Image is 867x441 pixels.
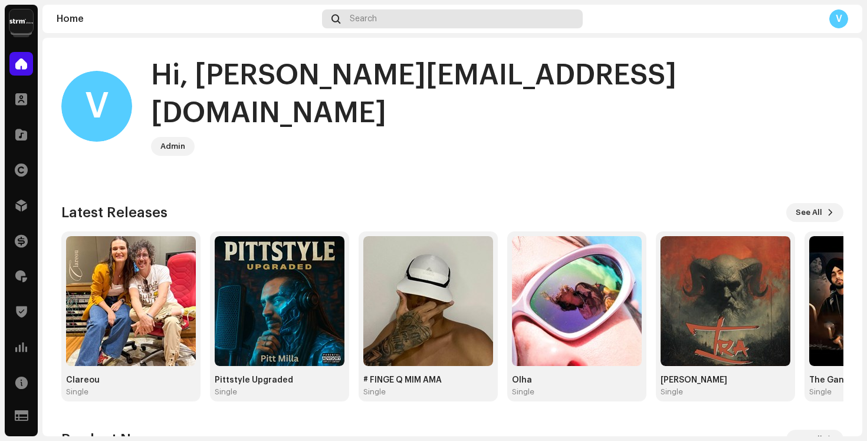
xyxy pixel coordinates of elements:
div: Single [215,387,237,397]
img: e2674e37-f3b3-4fd2-915b-38da817efaa6 [661,236,790,366]
img: 97830168-3703-461b-a241-ac596bfbc871 [512,236,642,366]
div: Single [66,387,88,397]
div: Home [57,14,317,24]
div: Single [363,387,386,397]
h3: Latest Releases [61,203,168,222]
div: Hi, [PERSON_NAME][EMAIL_ADDRESS][DOMAIN_NAME] [151,57,843,132]
div: Clareou [66,375,196,385]
span: Search [350,14,377,24]
img: 408b884b-546b-4518-8448-1008f9c76b02 [9,9,33,33]
img: 3800b17a-458d-413b-94a4-4fa0ee51d484 [66,236,196,366]
div: Single [661,387,683,397]
img: 5d71ee6a-0996-498d-b062-d0b4e1b021ac [363,236,493,366]
button: See All [786,203,843,222]
div: V [61,71,132,142]
div: Single [809,387,832,397]
span: See All [796,201,822,224]
div: Olha [512,375,642,385]
div: Single [512,387,534,397]
div: V [829,9,848,28]
img: 67d25470-4dc6-4cad-81e9-3c527bdd78bd [215,236,344,366]
div: # FINGE Q MIM AMA [363,375,493,385]
div: Admin [160,139,185,153]
div: Pittstyle Upgraded [215,375,344,385]
div: [PERSON_NAME] [661,375,790,385]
